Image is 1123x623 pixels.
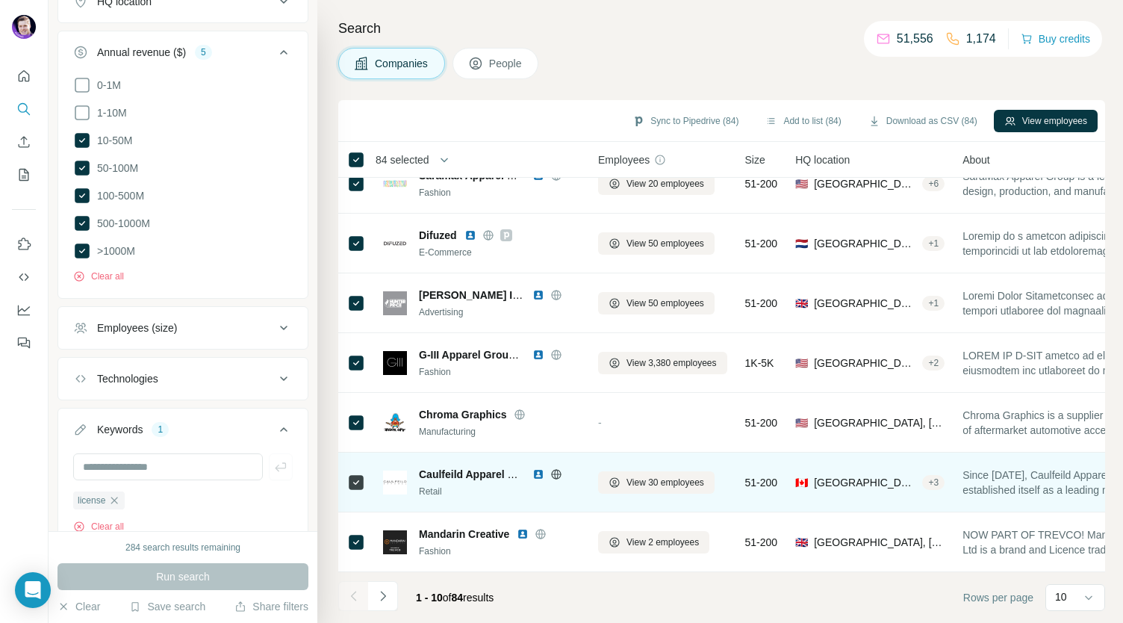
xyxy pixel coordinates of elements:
button: Clear all [73,270,124,283]
button: My lists [12,161,36,188]
span: - [598,417,602,429]
button: Clear [57,599,100,614]
button: View 3,380 employees [598,352,727,374]
button: Enrich CSV [12,128,36,155]
button: Use Surfe API [12,264,36,291]
span: 84 [452,592,464,604]
button: Add to list (84) [755,110,851,132]
span: >1000M [91,244,135,258]
img: Avatar [12,15,36,39]
span: 10-50M [91,133,132,148]
span: 🇺🇸 [795,176,808,191]
img: Logo of G-III Apparel Group, Ltd. [383,351,407,375]
button: View 50 employees [598,292,715,314]
span: [GEOGRAPHIC_DATA], [US_STATE] [814,176,916,191]
button: Feedback [12,329,36,356]
span: Mandarin Creative [419,527,509,542]
span: 84 selected [376,152,429,167]
span: 0-1M [91,78,121,93]
img: LinkedIn logo [532,468,544,480]
p: 10 [1055,589,1067,604]
button: Annual revenue ($)5 [58,34,308,76]
div: 1 [152,423,169,436]
span: Size [745,152,765,167]
div: Fashion [419,545,580,558]
img: Logo of Hunter Price International [383,291,407,315]
div: Fashion [419,186,580,199]
span: 100-500M [91,188,144,203]
span: 51-200 [745,236,778,251]
span: [GEOGRAPHIC_DATA], [GEOGRAPHIC_DATA] [814,475,916,490]
button: Navigate to next page [368,581,398,611]
span: Chroma Graphics [419,407,506,422]
div: Fashion [419,365,580,379]
span: HQ location [795,152,850,167]
span: [GEOGRAPHIC_DATA] [814,356,916,371]
div: Technologies [97,371,158,386]
div: + 1 [922,237,945,250]
button: Sync to Pipedrive (84) [622,110,749,132]
span: Companies [375,56,429,71]
span: Rows per page [963,590,1033,605]
div: + 2 [922,356,945,370]
div: 5 [195,46,212,59]
span: View 30 employees [626,476,704,489]
img: Logo of Mandarin Creative [383,530,407,554]
span: [GEOGRAPHIC_DATA], [GEOGRAPHIC_DATA] [814,236,916,251]
span: View 20 employees [626,177,704,190]
div: + 1 [922,297,945,310]
span: Difuzed [419,228,457,243]
span: 50-100M [91,161,138,176]
img: Logo of Caulfeild Apparel Group [383,471,407,495]
button: Use Surfe on LinkedIn [12,231,36,258]
button: Search [12,96,36,123]
div: Keywords [97,422,143,437]
span: results [416,592,494,604]
button: View 2 employees [598,531,709,554]
span: 🇺🇸 [795,356,808,371]
span: View 50 employees [626,237,704,250]
span: license [78,494,105,507]
span: 🇬🇧 [795,296,808,311]
div: Manufacturing [419,425,580,438]
span: 1 - 10 [416,592,443,604]
button: Technologies [58,361,308,397]
span: View 2 employees [626,536,699,549]
span: [GEOGRAPHIC_DATA], [US_STATE] [814,415,945,430]
img: LinkedIn logo [464,229,476,241]
img: Logo of Chroma Graphics [383,411,407,435]
button: Clear all [73,520,124,533]
div: 284 search results remaining [125,541,240,554]
span: [GEOGRAPHIC_DATA], [GEOGRAPHIC_DATA]|[GEOGRAPHIC_DATA]|[GEOGRAPHIC_DATA] ([GEOGRAPHIC_DATA])|[GEO... [814,535,945,550]
div: Annual revenue ($) [97,45,186,60]
span: 51-200 [745,535,778,550]
div: Advertising [419,306,580,319]
div: Open Intercom Messenger [15,572,51,608]
span: 51-200 [745,415,778,430]
img: LinkedIn logo [532,349,544,361]
button: Employees (size) [58,310,308,346]
button: Download as CSV (84) [858,110,988,132]
span: View 50 employees [626,297,704,310]
span: 1-10M [91,105,127,120]
span: View 3,380 employees [626,356,717,370]
span: Caulfeild Apparel Group [419,468,539,480]
img: LinkedIn logo [532,289,544,301]
button: View 30 employees [598,471,715,494]
p: 1,174 [966,30,996,48]
span: 🇳🇱 [795,236,808,251]
span: [PERSON_NAME] International [419,289,572,301]
button: View employees [994,110,1098,132]
button: Keywords1 [58,412,308,453]
div: + 3 [922,476,945,489]
img: Logo of Difuzed [383,232,407,255]
span: of [443,592,452,604]
h4: Search [338,18,1105,39]
span: People [489,56,523,71]
span: 🇬🇧 [795,535,808,550]
div: E-Commerce [419,246,580,259]
span: G-III Apparel Group, Ltd. [419,349,540,361]
span: [GEOGRAPHIC_DATA], [GEOGRAPHIC_DATA] [814,296,916,311]
span: 500-1000M [91,216,150,231]
button: Quick start [12,63,36,90]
